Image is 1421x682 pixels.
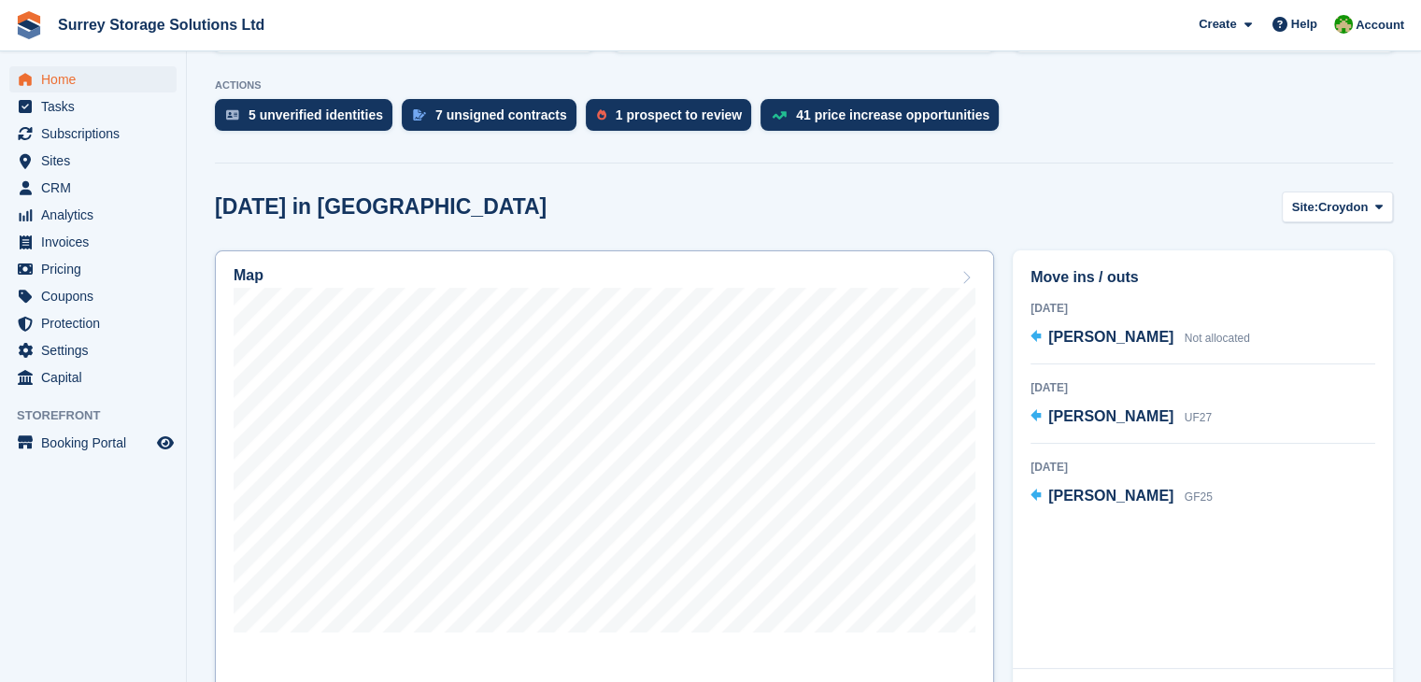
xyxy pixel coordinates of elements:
[41,256,153,282] span: Pricing
[41,121,153,147] span: Subscriptions
[41,175,153,201] span: CRM
[1030,459,1375,476] div: [DATE]
[234,267,263,284] h2: Map
[15,11,43,39] img: stora-icon-8386f47178a22dfd0bd8f6a31ec36ba5ce8667c1dd55bd0f319d3a0aa187defe.svg
[760,99,1008,140] a: 41 price increase opportunities
[9,310,177,336] a: menu
[41,93,153,120] span: Tasks
[9,283,177,309] a: menu
[413,109,426,121] img: contract_signature_icon-13c848040528278c33f63329250d36e43548de30e8caae1d1a13099fd9432cc5.svg
[9,93,177,120] a: menu
[1199,15,1236,34] span: Create
[9,430,177,456] a: menu
[9,337,177,363] a: menu
[1030,405,1212,430] a: [PERSON_NAME] UF27
[1048,488,1173,504] span: [PERSON_NAME]
[1185,332,1250,345] span: Not allocated
[1291,15,1317,34] span: Help
[249,107,383,122] div: 5 unverified identities
[1185,490,1213,504] span: GF25
[41,430,153,456] span: Booking Portal
[597,109,606,121] img: prospect-51fa495bee0391a8d652442698ab0144808aea92771e9ea1ae160a38d050c398.svg
[41,229,153,255] span: Invoices
[41,202,153,228] span: Analytics
[1048,408,1173,424] span: [PERSON_NAME]
[9,364,177,391] a: menu
[226,109,239,121] img: verify_identity-adf6edd0f0f0b5bbfe63781bf79b02c33cf7c696d77639b501bdc392416b5a36.svg
[9,175,177,201] a: menu
[50,9,272,40] a: Surrey Storage Solutions Ltd
[154,432,177,454] a: Preview store
[402,99,586,140] a: 7 unsigned contracts
[1292,198,1318,217] span: Site:
[1282,192,1393,222] button: Site: Croydon
[1334,15,1353,34] img: James Harverson
[41,337,153,363] span: Settings
[1030,326,1250,350] a: [PERSON_NAME] Not allocated
[1318,198,1368,217] span: Croydon
[17,406,186,425] span: Storefront
[41,283,153,309] span: Coupons
[215,194,547,220] h2: [DATE] in [GEOGRAPHIC_DATA]
[1030,485,1213,509] a: [PERSON_NAME] GF25
[1185,411,1212,424] span: UF27
[41,310,153,336] span: Protection
[9,66,177,92] a: menu
[215,99,402,140] a: 5 unverified identities
[435,107,567,122] div: 7 unsigned contracts
[772,111,787,120] img: price_increase_opportunities-93ffe204e8149a01c8c9dc8f82e8f89637d9d84a8eef4429ea346261dce0b2c0.svg
[9,229,177,255] a: menu
[586,99,760,140] a: 1 prospect to review
[1048,329,1173,345] span: [PERSON_NAME]
[796,107,989,122] div: 41 price increase opportunities
[1030,266,1375,289] h2: Move ins / outs
[1030,379,1375,396] div: [DATE]
[215,79,1393,92] p: ACTIONS
[616,107,742,122] div: 1 prospect to review
[9,202,177,228] a: menu
[9,256,177,282] a: menu
[1356,16,1404,35] span: Account
[41,66,153,92] span: Home
[1030,300,1375,317] div: [DATE]
[41,364,153,391] span: Capital
[9,148,177,174] a: menu
[9,121,177,147] a: menu
[41,148,153,174] span: Sites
